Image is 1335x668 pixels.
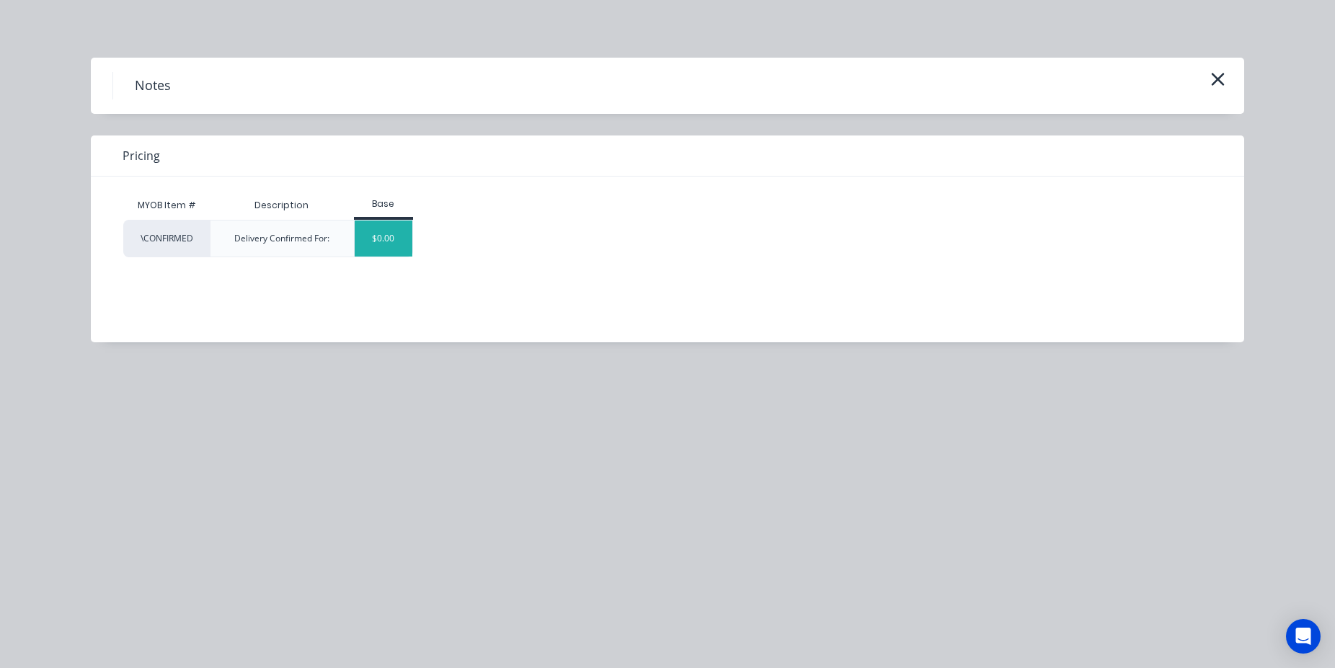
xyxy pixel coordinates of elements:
[123,220,210,257] div: \CONFIRMED
[243,187,320,223] div: Description
[234,232,329,245] div: Delivery Confirmed For:
[355,221,413,257] div: $0.00
[354,197,414,210] div: Base
[1286,619,1321,654] div: Open Intercom Messenger
[112,72,192,99] h4: Notes
[123,147,160,164] span: Pricing
[123,191,210,220] div: MYOB Item #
